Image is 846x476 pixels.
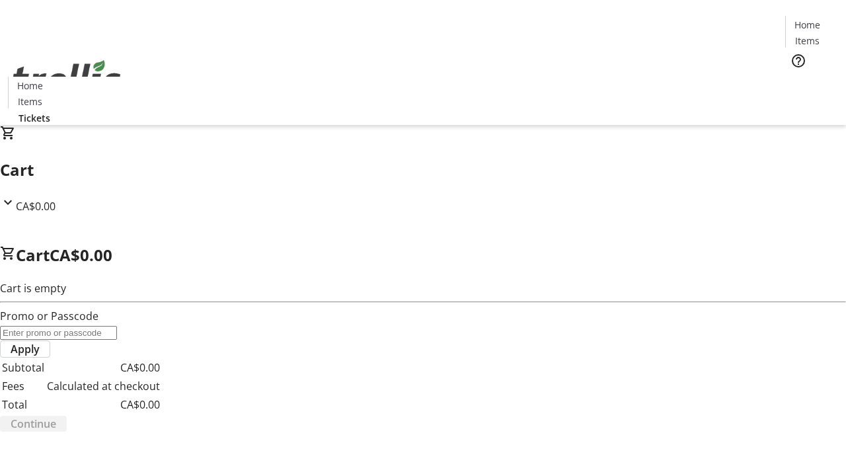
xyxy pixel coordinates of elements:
[46,377,161,395] td: Calculated at checkout
[1,359,45,376] td: Subtotal
[795,34,820,48] span: Items
[786,34,828,48] a: Items
[1,377,45,395] td: Fees
[794,18,820,32] span: Home
[17,79,43,93] span: Home
[1,396,45,413] td: Total
[50,244,112,266] span: CA$0.00
[46,396,161,413] td: CA$0.00
[8,46,126,112] img: Orient E2E Organization X98CQlsnYv's Logo
[786,18,828,32] a: Home
[18,95,42,108] span: Items
[9,79,51,93] a: Home
[19,111,50,125] span: Tickets
[8,111,61,125] a: Tickets
[46,359,161,376] td: CA$0.00
[9,95,51,108] a: Items
[796,77,827,91] span: Tickets
[785,77,838,91] a: Tickets
[11,341,40,357] span: Apply
[16,199,56,214] span: CA$0.00
[785,48,812,74] button: Help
